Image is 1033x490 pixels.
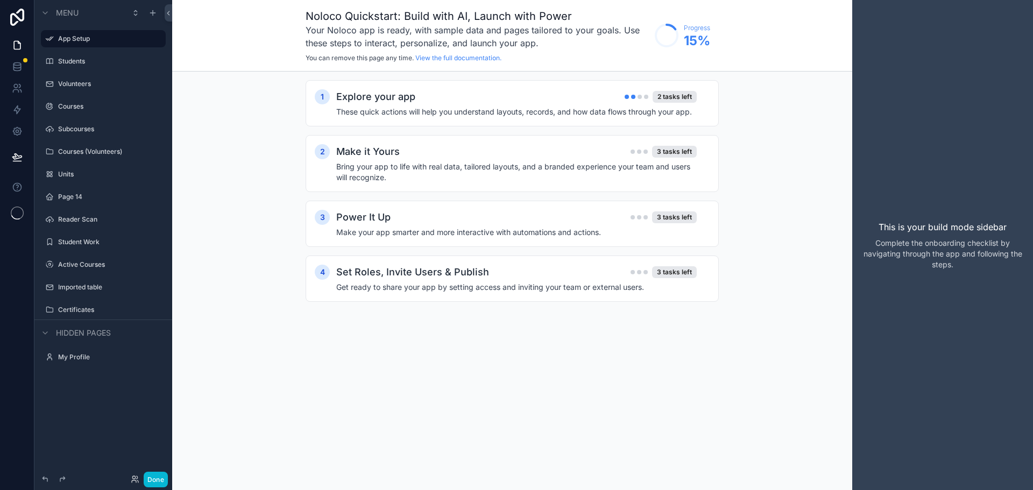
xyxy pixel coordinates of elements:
span: Progress [684,24,710,32]
label: Imported table [58,283,164,292]
span: Menu [56,8,79,18]
label: Subcourses [58,125,164,133]
label: Courses [58,102,164,111]
h1: Noloco Quickstart: Build with AI, Launch with Power [306,9,649,24]
label: Active Courses [58,260,164,269]
label: Students [58,57,164,66]
span: Hidden pages [56,328,111,338]
span: 15 % [684,32,710,49]
p: Complete the onboarding checklist by navigating through the app and following the steps. [861,238,1024,270]
label: App Setup [58,34,159,43]
label: My Profile [58,353,164,361]
p: This is your build mode sidebar [879,221,1007,233]
label: Volunteers [58,80,164,88]
label: Certificates [58,306,164,314]
label: Student Work [58,238,164,246]
label: Courses (Volunteers) [58,147,164,156]
label: Page 14 [58,193,164,201]
label: Units [58,170,164,179]
a: View the full documentation. [415,54,501,62]
label: Reader Scan [58,215,164,224]
h3: Your Noloco app is ready, with sample data and pages tailored to your goals. Use these steps to i... [306,24,649,49]
button: Done [144,472,168,487]
span: You can remove this page any time. [306,54,414,62]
